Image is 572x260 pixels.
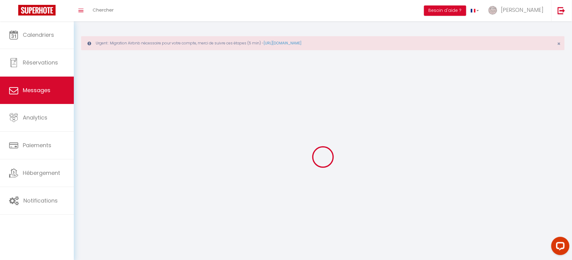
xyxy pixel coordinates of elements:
button: Close [557,41,561,47]
span: Calendriers [23,31,54,39]
span: Analytics [23,114,47,121]
iframe: LiveChat chat widget [546,234,572,260]
button: Besoin d'aide ? [424,5,466,16]
span: Notifications [23,197,58,204]
span: Réservations [23,59,58,66]
span: Hébergement [23,169,60,177]
img: logout [558,7,565,14]
span: Paiements [23,141,51,149]
a: [URL][DOMAIN_NAME] [264,40,301,46]
div: Urgent : Migration Airbnb nécessaire pour votre compte, merci de suivre ces étapes (5 min) - [81,36,565,50]
span: Chercher [93,7,114,13]
span: × [557,40,561,47]
img: ... [488,5,497,15]
span: [PERSON_NAME] [501,6,544,14]
span: Messages [23,86,50,94]
img: Super Booking [18,5,56,16]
